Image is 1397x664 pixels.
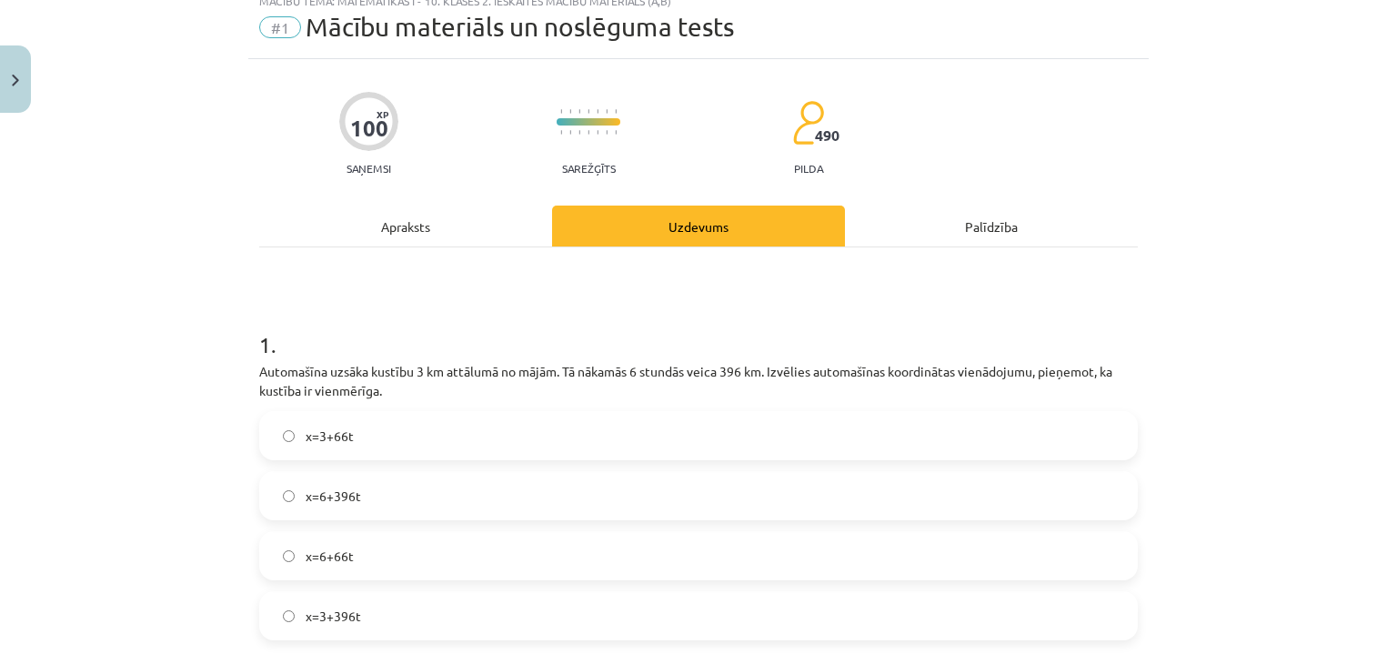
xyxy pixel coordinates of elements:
img: icon-short-line-57e1e144782c952c97e751825c79c345078a6d821885a25fce030b3d8c18986b.svg [606,130,608,135]
p: Sarežģīts [562,162,616,175]
img: icon-short-line-57e1e144782c952c97e751825c79c345078a6d821885a25fce030b3d8c18986b.svg [597,109,598,114]
img: icon-close-lesson-0947bae3869378f0d4975bcd49f059093ad1ed9edebbc8119c70593378902aed.svg [12,75,19,86]
img: icon-short-line-57e1e144782c952c97e751825c79c345078a6d821885a25fce030b3d8c18986b.svg [578,130,580,135]
img: icon-short-line-57e1e144782c952c97e751825c79c345078a6d821885a25fce030b3d8c18986b.svg [606,109,608,114]
img: icon-short-line-57e1e144782c952c97e751825c79c345078a6d821885a25fce030b3d8c18986b.svg [560,109,562,114]
div: 100 [350,116,388,141]
span: x=3+396t [306,607,361,626]
img: icon-short-line-57e1e144782c952c97e751825c79c345078a6d821885a25fce030b3d8c18986b.svg [578,109,580,114]
span: #1 [259,16,301,38]
input: x=3+66t [283,430,295,442]
img: icon-short-line-57e1e144782c952c97e751825c79c345078a6d821885a25fce030b3d8c18986b.svg [588,109,589,114]
p: Automašīna uzsāka kustību 3 km attālumā no mājām. Tā nākamās 6 stundās veica 396 km. Izvēlies aut... [259,362,1138,400]
span: x=6+66t [306,547,354,566]
p: Saņemsi [339,162,398,175]
span: XP [377,109,388,119]
span: x=3+66t [306,427,354,446]
div: Uzdevums [552,206,845,246]
img: icon-short-line-57e1e144782c952c97e751825c79c345078a6d821885a25fce030b3d8c18986b.svg [615,130,617,135]
h1: 1 . [259,300,1138,357]
span: x=6+396t [306,487,361,506]
img: icon-short-line-57e1e144782c952c97e751825c79c345078a6d821885a25fce030b3d8c18986b.svg [588,130,589,135]
span: Mācību materiāls un noslēguma tests [306,12,734,42]
img: icon-short-line-57e1e144782c952c97e751825c79c345078a6d821885a25fce030b3d8c18986b.svg [597,130,598,135]
span: 490 [815,127,839,144]
img: icon-short-line-57e1e144782c952c97e751825c79c345078a6d821885a25fce030b3d8c18986b.svg [569,109,571,114]
div: Palīdzība [845,206,1138,246]
img: icon-short-line-57e1e144782c952c97e751825c79c345078a6d821885a25fce030b3d8c18986b.svg [569,130,571,135]
div: Apraksts [259,206,552,246]
p: pilda [794,162,823,175]
input: x=6+66t [283,550,295,562]
img: icon-short-line-57e1e144782c952c97e751825c79c345078a6d821885a25fce030b3d8c18986b.svg [615,109,617,114]
input: x=3+396t [283,610,295,622]
img: students-c634bb4e5e11cddfef0936a35e636f08e4e9abd3cc4e673bd6f9a4125e45ecb1.svg [792,100,824,146]
img: icon-short-line-57e1e144782c952c97e751825c79c345078a6d821885a25fce030b3d8c18986b.svg [560,130,562,135]
input: x=6+396t [283,490,295,502]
